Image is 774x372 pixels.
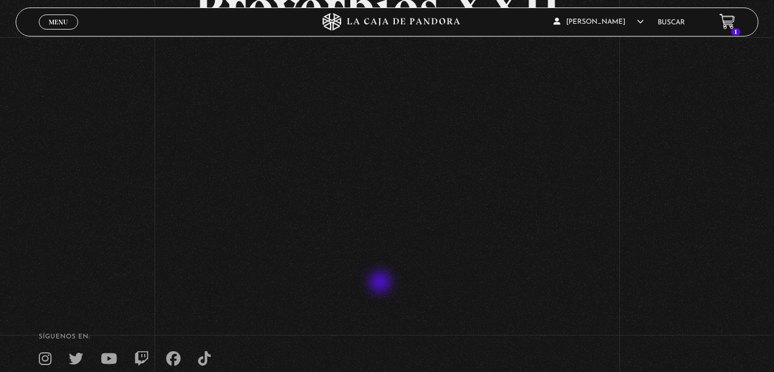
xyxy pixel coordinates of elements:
span: [PERSON_NAME] [553,19,644,25]
span: 1 [731,28,740,35]
iframe: Dailymotion video player – CENTINELAS 23-7 - PROVERIOS 22 [194,52,580,269]
h4: SÍguenos en: [39,334,735,340]
span: Cerrar [45,28,72,37]
span: Menu [49,19,68,25]
a: Buscar [658,19,685,26]
a: 1 [720,14,735,30]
